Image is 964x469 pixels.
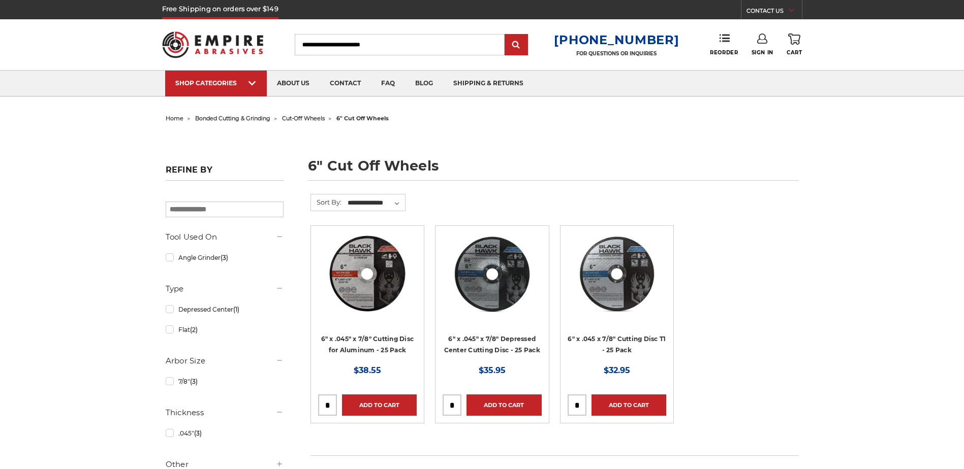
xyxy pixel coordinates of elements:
[747,5,802,19] a: CONTACT US
[166,373,284,390] a: 7/8"(3)
[318,233,417,331] a: 6 inch cut off wheel for aluminum
[282,115,325,122] a: cut-off wheels
[710,49,738,56] span: Reorder
[190,378,198,385] span: (3)
[479,365,506,375] span: $35.95
[233,306,239,313] span: (1)
[175,79,257,87] div: SHOP CATEGORIES
[506,35,526,55] input: Submit
[604,365,630,375] span: $32.95
[443,71,534,96] a: shipping & returns
[308,159,799,181] h1: 6" cut off wheels
[162,25,264,64] img: Empire Abrasives
[443,233,541,331] a: 6" x .045" x 7/8" Depressed Center Type 27 Cut Off Wheel
[451,233,533,314] img: 6" x .045" x 7/8" Depressed Center Type 27 Cut Off Wheel
[320,71,371,96] a: contact
[166,321,284,339] a: Flat(2)
[166,115,183,122] a: home
[195,115,270,122] a: bonded cutting & grinding
[342,394,417,416] a: Add to Cart
[166,165,284,181] h5: Refine by
[166,355,284,367] h5: Arbor Size
[346,195,405,211] select: Sort By:
[787,33,802,56] a: Cart
[166,424,284,442] a: .045"(3)
[710,33,738,55] a: Reorder
[321,335,414,354] a: 6" x .045" x 7/8" Cutting Disc for Aluminum - 25 Pack
[311,194,341,210] label: Sort By:
[354,365,381,375] span: $38.55
[568,233,666,331] a: 6" x .045 x 7/8" Cutting Disc T1
[166,231,284,243] h5: Tool Used On
[405,71,443,96] a: blog
[166,249,284,266] a: Angle Grinder(3)
[444,335,540,354] a: 6" x .045" x 7/8" Depressed Center Cutting Disc - 25 Pack
[554,50,679,57] p: FOR QUESTIONS OR INQUIRIES
[592,394,666,416] a: Add to Cart
[190,326,198,333] span: (2)
[336,115,389,122] span: 6" cut off wheels
[752,49,773,56] span: Sign In
[267,71,320,96] a: about us
[166,283,284,295] h5: Type
[576,233,658,314] img: 6" x .045 x 7/8" Cutting Disc T1
[221,254,228,261] span: (3)
[787,49,802,56] span: Cart
[166,407,284,419] h5: Thickness
[327,233,408,314] img: 6 inch cut off wheel for aluminum
[554,32,679,47] a: [PHONE_NUMBER]
[467,394,541,416] a: Add to Cart
[568,335,666,354] a: 6" x .045 x 7/8" Cutting Disc T1 - 25 Pack
[166,300,284,318] a: Depressed Center(1)
[194,429,202,437] span: (3)
[371,71,405,96] a: faq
